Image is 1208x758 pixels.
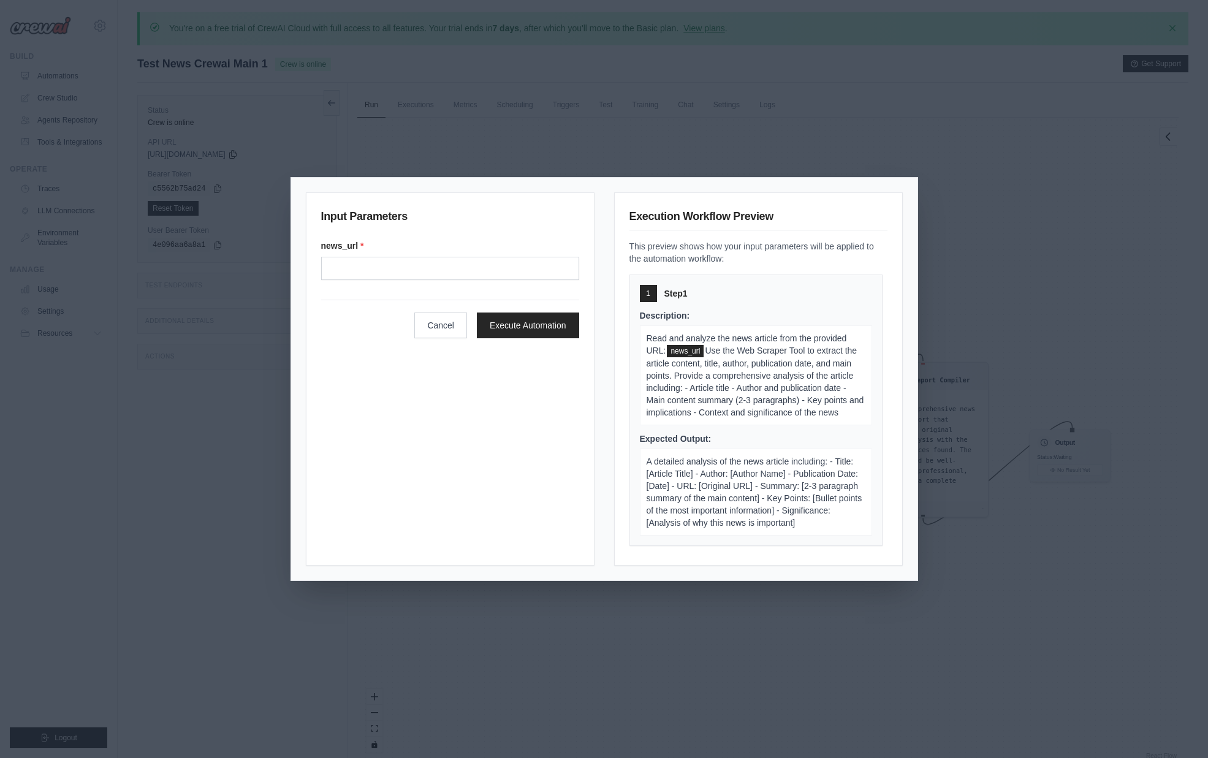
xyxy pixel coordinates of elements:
h3: Execution Workflow Preview [629,208,887,230]
p: This preview shows how your input parameters will be applied to the automation workflow: [629,240,887,265]
span: Expected Output: [640,434,712,444]
span: A detailed analysis of the news article including: - Title: [Article Title] - Author: [Author Nam... [647,457,862,528]
span: news_url [667,345,704,357]
h3: Input Parameters [321,208,579,230]
iframe: Chat Widget [1147,699,1208,758]
span: Description: [640,311,690,320]
button: Execute Automation [477,313,579,338]
span: Use the Web Scraper Tool to extract the article content, title, author, publication date, and mai... [647,346,864,417]
span: Read and analyze the news article from the provided URL: [647,333,847,355]
button: Cancel [414,313,467,338]
span: 1 [646,289,650,298]
span: Step 1 [664,287,688,300]
label: news_url [321,240,579,252]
